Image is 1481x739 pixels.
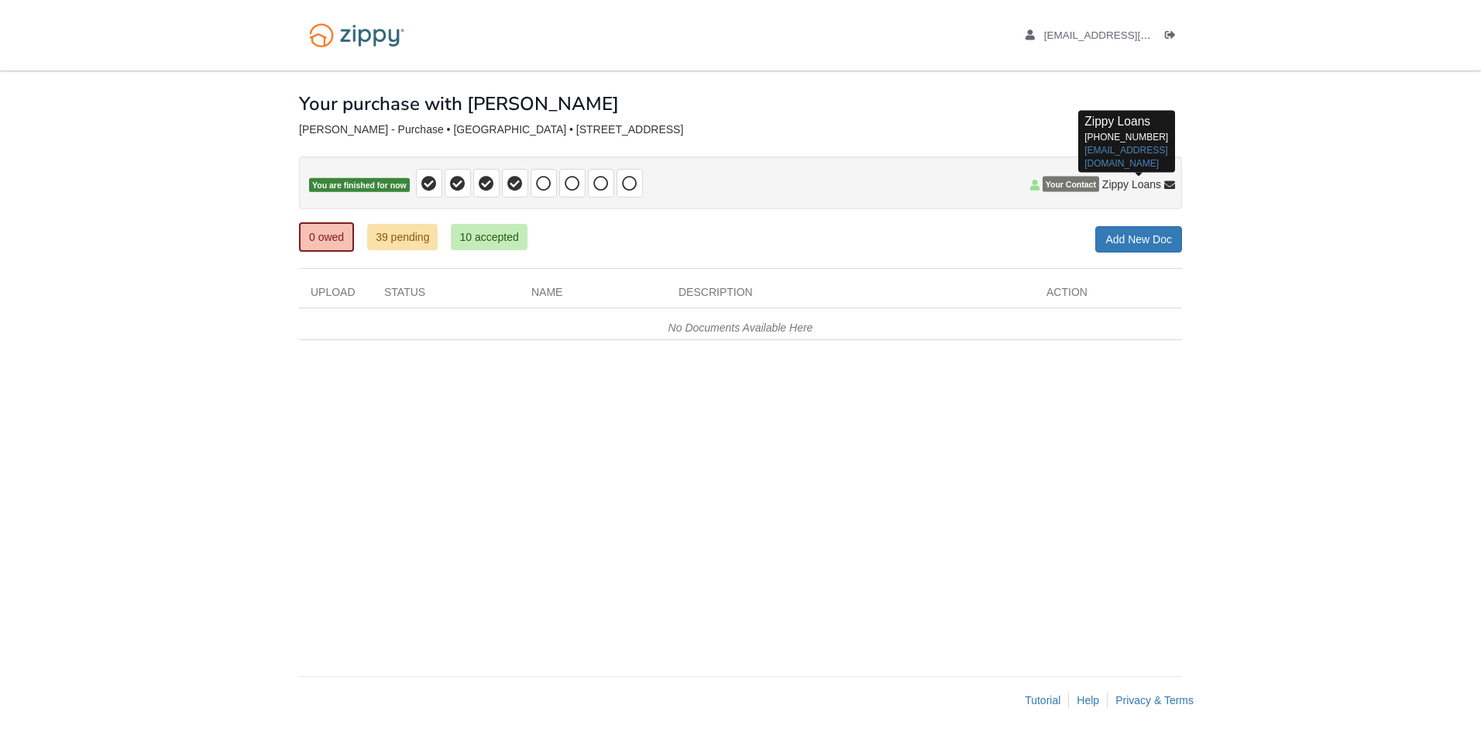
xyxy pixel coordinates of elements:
a: [EMAIL_ADDRESS][DOMAIN_NAME] [1084,144,1167,168]
a: 39 pending [367,224,438,250]
h1: Your purchase with [PERSON_NAME] [299,94,619,114]
a: Tutorial [1025,694,1060,706]
span: You are finished for now [309,178,410,193]
a: 10 accepted [451,224,527,250]
a: 0 owed [299,222,354,252]
span: Zippy Loans [1102,177,1161,192]
div: Description [667,284,1035,308]
div: Name [520,284,667,308]
div: [PERSON_NAME] - Purchase • [GEOGRAPHIC_DATA] • [STREET_ADDRESS] [299,123,1182,136]
a: edit profile [1026,29,1222,45]
a: Log out [1165,29,1182,45]
div: Upload [299,284,373,308]
span: Your Contact [1043,177,1099,192]
a: Help [1077,694,1099,706]
span: dsmith012698@gmail.com [1044,29,1222,41]
a: Add New Doc [1095,226,1182,253]
em: No Documents Available Here [668,321,813,334]
a: Privacy & Terms [1115,694,1194,706]
img: Logo [299,15,414,55]
p: [PHONE_NUMBER] [1084,113,1169,170]
div: Action [1035,284,1182,308]
span: Zippy Loans [1084,115,1150,128]
div: Status [373,284,520,308]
